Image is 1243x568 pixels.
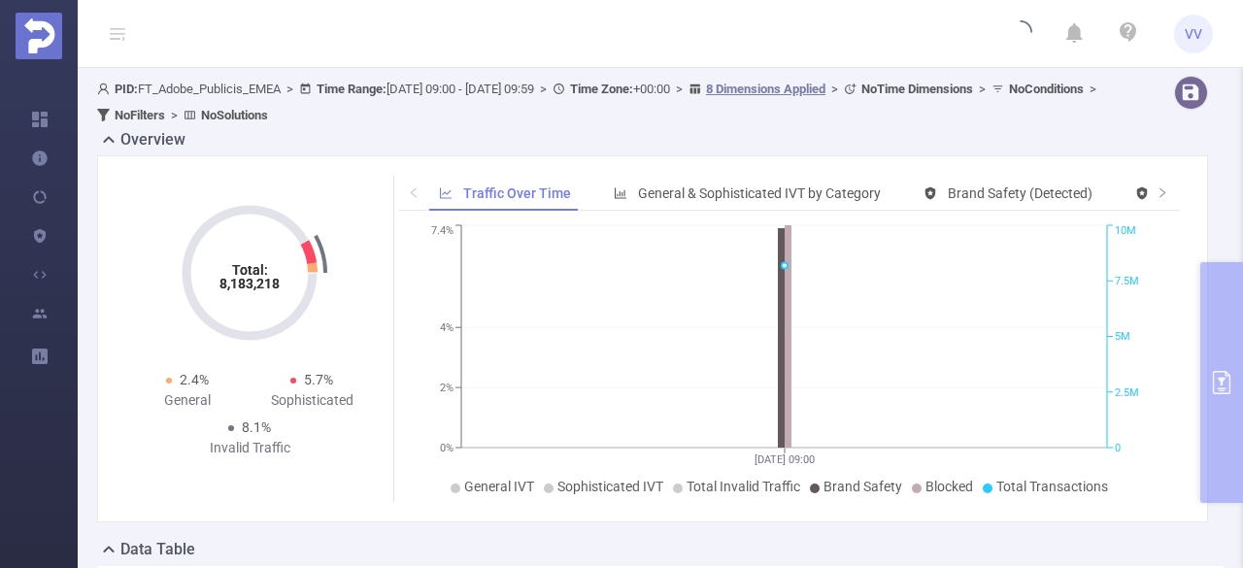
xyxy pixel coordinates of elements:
tspan: 0 [1115,442,1121,454]
b: PID: [115,82,138,96]
b: Time Range: [317,82,386,96]
span: Traffic Over Time [463,185,571,201]
tspan: 2.5M [1115,386,1139,399]
h2: Overview [120,128,185,151]
span: 2.4% [180,372,209,387]
b: Time Zone: [570,82,633,96]
tspan: 10M [1115,225,1136,238]
b: No Time Dimensions [861,82,973,96]
div: Sophisticated [250,390,374,411]
span: Blocked [925,479,973,494]
span: > [534,82,553,96]
tspan: [DATE] 09:00 [755,453,815,466]
img: Protected Media [16,13,62,59]
tspan: 7.5M [1115,275,1139,287]
span: 8.1% [242,419,271,435]
span: > [165,108,184,122]
b: No Conditions [1009,82,1084,96]
span: VV [1185,15,1202,53]
b: No Solutions [201,108,268,122]
h2: Data Table [120,538,195,561]
span: 5.7% [304,372,333,387]
span: FT_Adobe_Publicis_EMEA [DATE] 09:00 - [DATE] 09:59 +00:00 [97,82,1102,122]
u: 8 Dimensions Applied [706,82,825,96]
span: Sophisticated IVT [557,479,663,494]
tspan: 5M [1115,331,1130,344]
i: icon: loading [1009,20,1032,48]
tspan: 2% [440,382,454,394]
span: > [281,82,299,96]
div: Invalid Traffic [187,438,312,458]
tspan: 7.4% [431,225,454,238]
span: Brand Safety (Detected) [948,185,1092,201]
i: icon: line-chart [439,186,453,200]
i: icon: user [97,83,115,95]
tspan: 0% [440,442,454,454]
tspan: Total: [232,262,268,278]
i: icon: bar-chart [614,186,627,200]
span: Total Transactions [996,479,1108,494]
span: General IVT [464,479,534,494]
b: No Filters [115,108,165,122]
div: General [125,390,250,411]
span: Brand Safety [823,479,902,494]
i: icon: left [408,186,420,198]
span: Total Invalid Traffic [687,479,800,494]
i: icon: right [1157,186,1168,198]
span: > [670,82,689,96]
span: > [1084,82,1102,96]
tspan: 4% [440,321,454,334]
span: General & Sophisticated IVT by Category [638,185,881,201]
span: > [973,82,991,96]
tspan: 8,183,218 [219,276,280,291]
span: > [825,82,844,96]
